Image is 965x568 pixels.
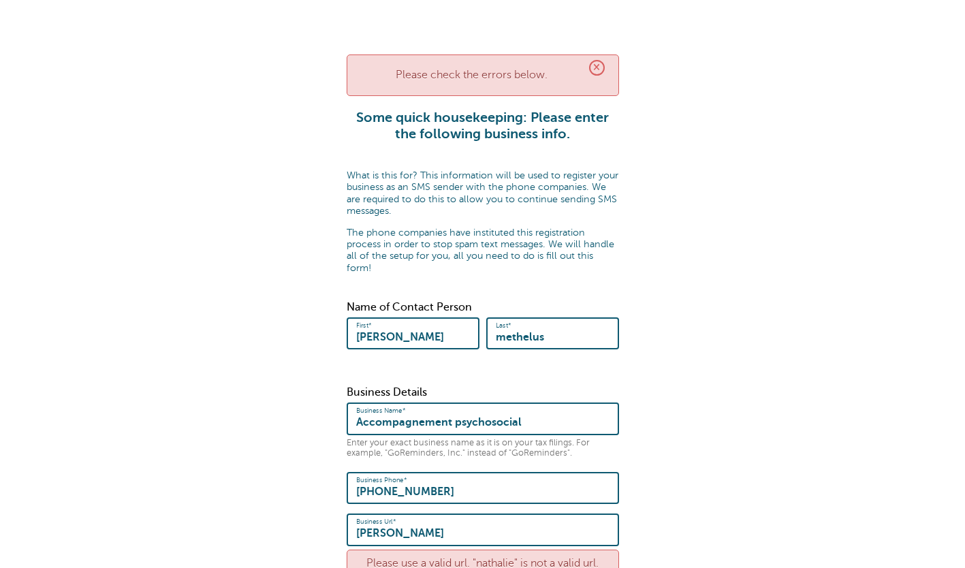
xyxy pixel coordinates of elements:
h1: Some quick housekeeping: Please enter the following business info. [347,110,619,142]
span: × [589,60,605,76]
p: Please check the errors below. [361,69,605,82]
p: What is this for? This information will be used to register your business as an SMS sender with t... [347,170,619,217]
label: Business Url* [356,518,396,526]
p: Name of Contact Person [347,301,619,314]
label: Business Phone* [356,476,407,484]
label: First* [356,321,372,330]
p: Business Details [347,386,619,399]
label: Business Name* [356,407,405,415]
p: The phone companies have instituted this registration process in order to stop spam text messages... [347,227,619,274]
p: Enter your exact business name as it is on your tax filings. For example, "GoReminders, Inc." ins... [347,438,619,459]
label: Last* [496,321,511,330]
